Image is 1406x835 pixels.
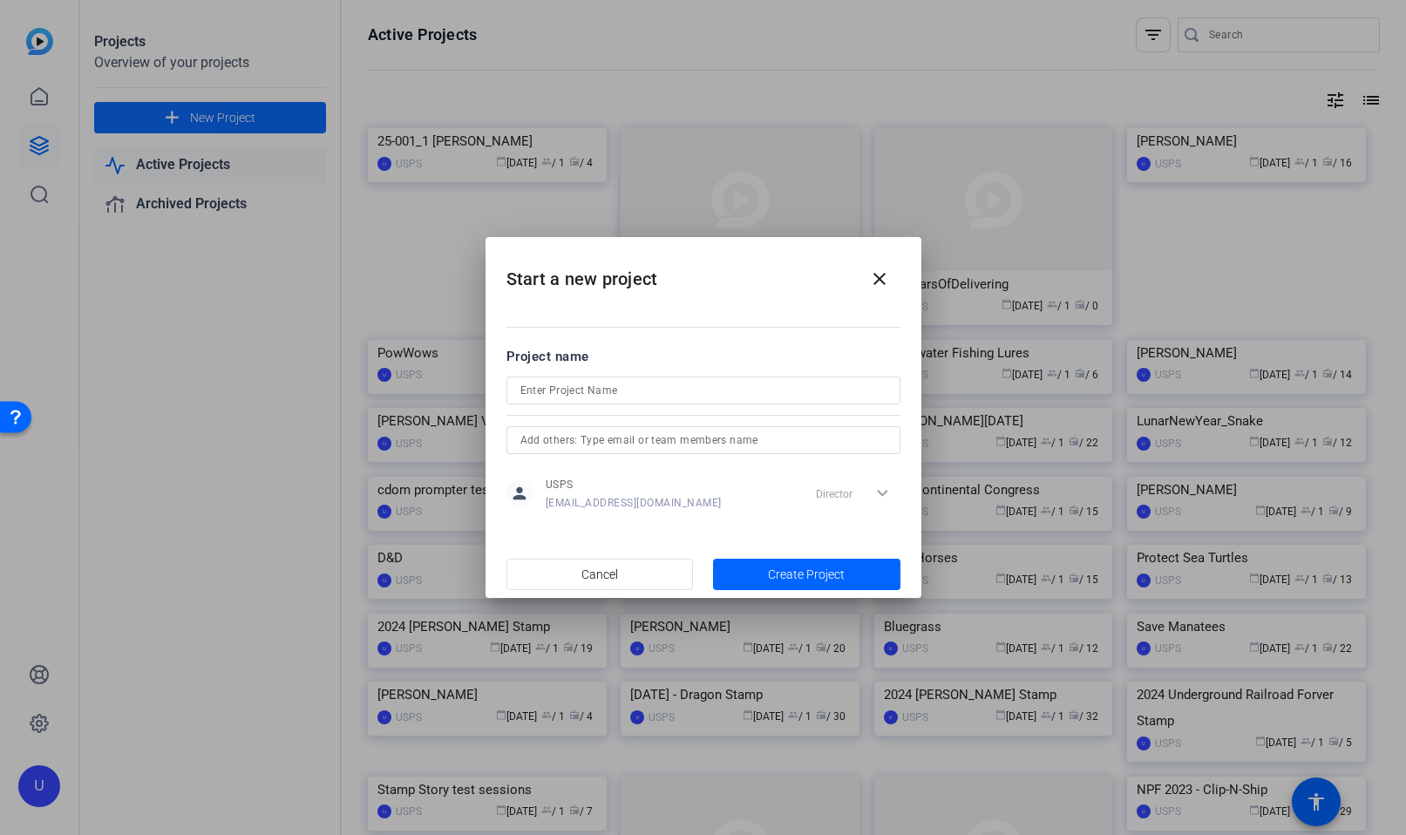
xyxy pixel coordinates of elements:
input: Add others: Type email or team members name [520,430,886,451]
span: Create Project [768,566,845,584]
mat-icon: close [869,268,890,289]
span: [EMAIL_ADDRESS][DOMAIN_NAME] [546,496,722,510]
input: Enter Project Name [520,380,886,401]
button: Create Project [713,559,900,590]
mat-icon: person [506,480,533,506]
h2: Start a new project [486,237,921,308]
span: Cancel [581,558,618,591]
div: Project name [506,347,900,366]
span: USPS [546,478,722,492]
button: Cancel [506,559,694,590]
